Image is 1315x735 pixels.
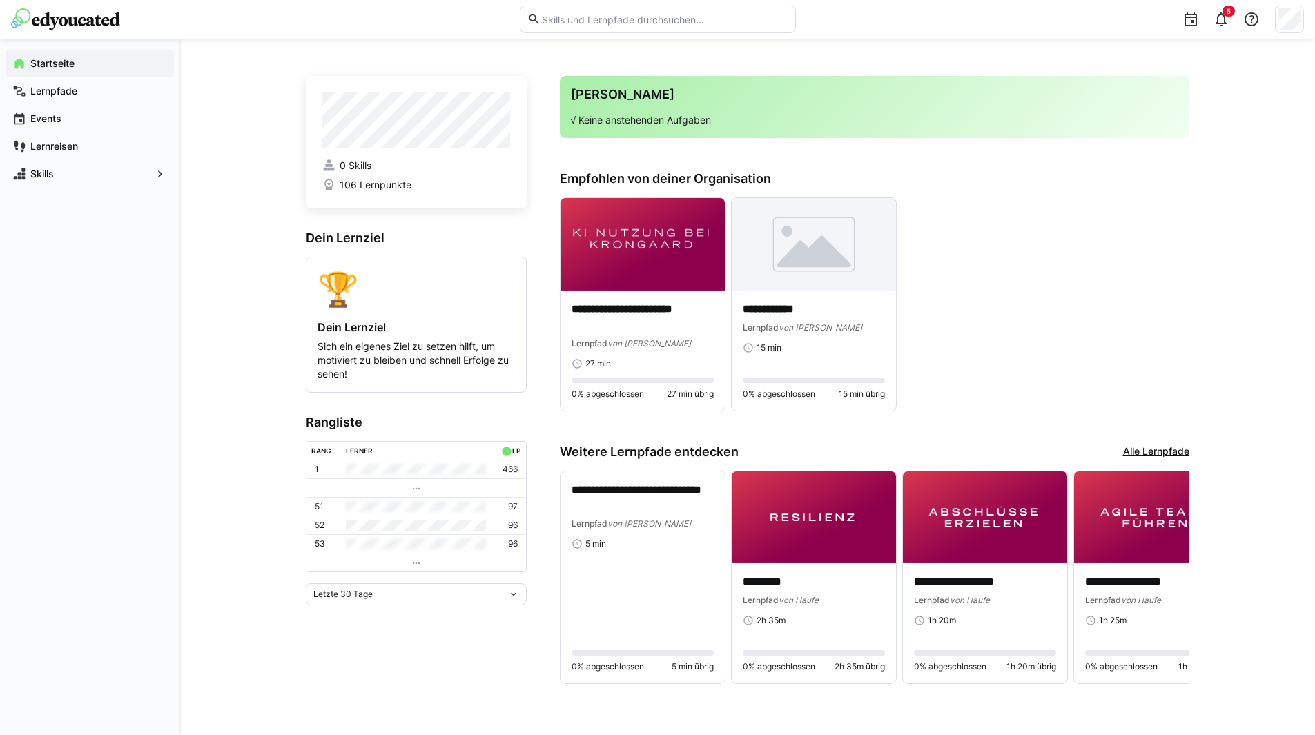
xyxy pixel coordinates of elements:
h4: Dein Lernziel [318,320,515,334]
span: Lernpfad [743,322,779,333]
span: von [PERSON_NAME] [607,338,691,349]
span: 1h 20m [928,615,956,626]
img: image [732,471,896,564]
span: 0% abgeschlossen [743,661,815,672]
span: 5 min [585,538,606,549]
span: 1h 25m übrig [1178,661,1227,672]
div: 🏆 [318,268,515,309]
span: 15 min übrig [839,389,885,400]
p: 1 [315,464,319,475]
span: 1h 20m übrig [1006,661,1056,672]
p: 97 [508,501,518,512]
p: 53 [315,538,325,549]
span: Letzte 30 Tage [313,589,373,600]
p: 96 [508,538,518,549]
img: image [561,198,725,291]
div: LP [512,447,520,455]
span: 0% abgeschlossen [743,389,815,400]
span: 5 [1227,7,1231,15]
span: 5 min übrig [672,661,714,672]
span: 0% abgeschlossen [1085,661,1158,672]
p: 466 [503,464,518,475]
span: Lernpfad [743,595,779,605]
h3: Rangliste [306,415,527,430]
div: Rang [311,447,331,455]
h3: Weitere Lernpfade entdecken [560,444,739,460]
span: 2h 35m [757,615,786,626]
img: image [732,198,896,291]
img: image [903,471,1067,564]
span: von [PERSON_NAME] [779,322,862,333]
img: image [1074,471,1238,564]
span: 2h 35m übrig [835,661,885,672]
span: Lernpfad [572,338,607,349]
h3: [PERSON_NAME] [571,87,1178,102]
span: 1h 25m [1099,615,1127,626]
div: Lerner [346,447,373,455]
input: Skills und Lernpfade durchsuchen… [540,13,788,26]
span: 0% abgeschlossen [572,661,644,672]
p: √ Keine anstehenden Aufgaben [571,113,1178,127]
h3: Empfohlen von deiner Organisation [560,171,1189,186]
span: Lernpfad [1085,595,1121,605]
span: 0% abgeschlossen [572,389,644,400]
span: 27 min [585,358,611,369]
span: Lernpfad [572,518,607,529]
span: von Haufe [1121,595,1161,605]
span: 15 min [757,342,781,353]
span: 106 Lernpunkte [340,178,411,192]
span: 0 Skills [340,159,371,173]
p: Sich ein eigenes Ziel zu setzen hilft, um motiviert zu bleiben und schnell Erfolge zu sehen! [318,340,515,381]
span: Lernpfad [914,595,950,605]
p: 52 [315,520,324,531]
span: von Haufe [779,595,819,605]
span: 0% abgeschlossen [914,661,986,672]
span: 27 min übrig [667,389,714,400]
span: von [PERSON_NAME] [607,518,691,529]
p: 51 [315,501,324,512]
p: 96 [508,520,518,531]
a: 0 Skills [322,159,510,173]
a: Alle Lernpfade [1123,444,1189,460]
h3: Dein Lernziel [306,231,527,246]
span: von Haufe [950,595,990,605]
